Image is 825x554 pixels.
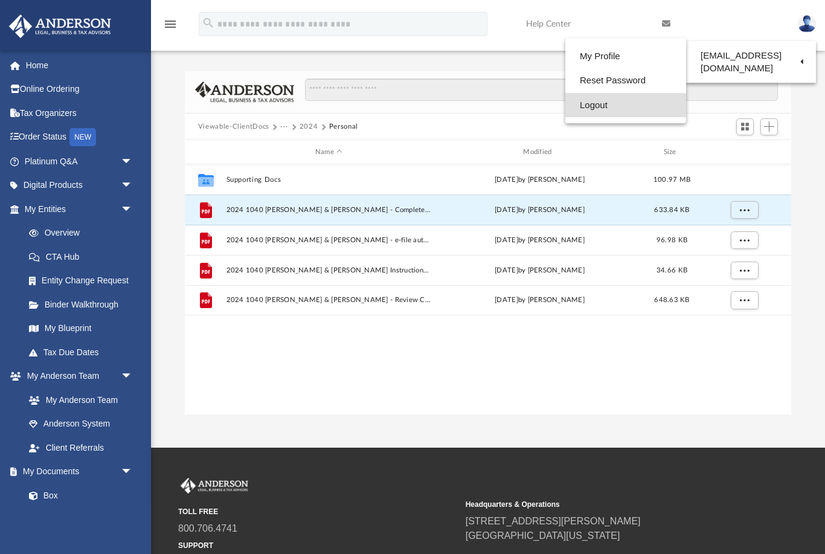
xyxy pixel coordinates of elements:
a: Meeting Minutes [17,507,145,532]
div: [DATE] by [PERSON_NAME] [437,235,642,246]
a: [EMAIL_ADDRESS][DOMAIN_NAME] [686,44,816,80]
small: Headquarters & Operations [466,499,745,510]
div: Modified [437,147,643,158]
i: search [202,16,215,30]
a: Tax Due Dates [17,340,151,364]
span: arrow_drop_down [121,364,145,389]
a: Binder Walkthrough [17,292,151,317]
a: Entity Change Request [17,269,151,293]
div: id [190,147,220,158]
button: 2024 [300,121,318,132]
span: arrow_drop_down [121,197,145,222]
button: More options [730,231,758,250]
a: My Entitiesarrow_drop_down [8,197,151,221]
img: Anderson Advisors Platinum Portal [5,14,115,38]
button: Supporting Docs [226,176,431,184]
button: Personal [329,121,358,132]
a: [STREET_ADDRESS][PERSON_NAME] [466,516,641,526]
input: Search files and folders [305,79,778,101]
a: Home [8,53,151,77]
div: Name [225,147,431,158]
img: User Pic [798,15,816,33]
button: More options [730,291,758,309]
span: 2024 1040 [PERSON_NAME] & [PERSON_NAME] Instructions.pdf [226,266,431,274]
div: grid [185,164,791,415]
a: Digital Productsarrow_drop_down [8,173,151,198]
a: CTA Hub [17,245,151,269]
small: SUPPORT [178,540,457,551]
span: 2024 1040 [PERSON_NAME] & [PERSON_NAME] - Completed Copy.pdf [226,206,431,214]
span: arrow_drop_down [121,460,145,485]
span: arrow_drop_down [121,173,145,198]
a: My Blueprint [17,317,145,341]
div: [DATE] by [PERSON_NAME] [437,205,642,216]
a: My Anderson Team [17,388,139,412]
button: Add [760,118,778,135]
a: 800.706.4741 [178,523,237,533]
img: Anderson Advisors Platinum Portal [178,478,251,494]
button: More options [730,201,758,219]
a: Platinum Q&Aarrow_drop_down [8,149,151,173]
span: 648.63 KB [654,297,689,303]
a: Overview [17,221,151,245]
div: id [701,147,786,158]
div: NEW [69,128,96,146]
span: 96.98 KB [656,237,687,243]
small: TOLL FREE [178,506,457,517]
span: 100.97 MB [653,176,690,183]
a: Online Ordering [8,77,151,101]
button: Viewable-ClientDocs [198,121,269,132]
button: ··· [280,121,288,132]
i: menu [163,17,178,31]
a: Client Referrals [17,436,145,460]
span: 34.66 KB [656,267,687,274]
div: [DATE] by [PERSON_NAME] [437,265,642,276]
a: My Profile [565,44,686,69]
a: Order StatusNEW [8,125,151,150]
button: Switch to Grid View [736,118,754,135]
a: Box [17,483,139,507]
span: 633.84 KB [654,207,689,213]
a: Anderson System [17,412,145,436]
div: [DATE] by [PERSON_NAME] [437,295,642,306]
a: [GEOGRAPHIC_DATA][US_STATE] [466,530,620,541]
a: Logout [565,93,686,118]
div: Size [647,147,696,158]
span: arrow_drop_down [121,149,145,174]
a: Tax Organizers [8,101,151,125]
button: More options [730,262,758,280]
span: 2024 1040 [PERSON_NAME] & [PERSON_NAME] - e-file authorization - please sign.pdf [226,236,431,244]
a: My Documentsarrow_drop_down [8,460,145,484]
span: 2024 1040 [PERSON_NAME] & [PERSON_NAME] - Review Copy.pdf [226,297,431,304]
a: menu [163,23,178,31]
a: Reset Password [565,68,686,93]
a: My Anderson Teamarrow_drop_down [8,364,145,388]
div: [DATE] by [PERSON_NAME] [437,175,642,185]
